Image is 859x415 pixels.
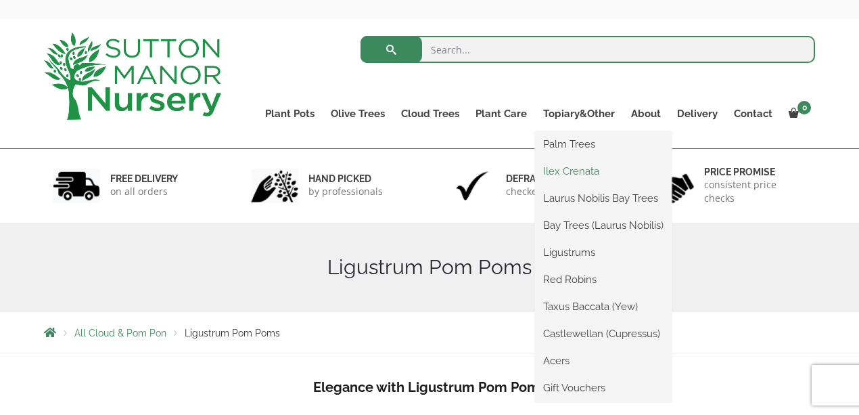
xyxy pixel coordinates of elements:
[797,101,811,114] span: 0
[535,297,672,317] a: Taxus Baccata (Yew)
[44,32,221,120] img: logo
[704,178,807,205] p: consistent price checks
[323,104,393,123] a: Olive Trees
[669,104,726,123] a: Delivery
[535,161,672,181] a: Ilex Crenata
[361,36,816,63] input: Search...
[313,379,547,395] b: Elegance with Ligustrum Pom Poms
[535,104,623,123] a: Topiary&Other
[781,104,815,123] a: 0
[308,173,383,185] h6: hand picked
[44,327,815,338] nav: Breadcrumbs
[185,328,280,338] span: Ligustrum Pom Poms
[251,169,298,203] img: 2.jpg
[726,104,781,123] a: Contact
[535,324,672,344] a: Castlewellan (Cupressus)
[506,185,595,198] p: checked & Licensed
[393,104,467,123] a: Cloud Trees
[110,185,178,198] p: on all orders
[535,351,672,371] a: Acers
[308,185,383,198] p: by professionals
[110,173,178,185] h6: FREE DELIVERY
[623,104,669,123] a: About
[704,166,807,178] h6: Price promise
[44,255,815,280] h1: Ligustrum Pom Poms
[535,215,672,236] a: Bay Trees (Laurus Nobilis)
[467,104,535,123] a: Plant Care
[448,169,496,203] img: 3.jpg
[535,188,672,209] a: Laurus Nobilis Bay Trees
[535,242,672,263] a: Ligustrums
[74,328,166,338] a: All Cloud & Pom Pon
[535,269,672,290] a: Red Robins
[257,104,323,123] a: Plant Pots
[535,134,672,154] a: Palm Trees
[53,169,100,203] img: 1.jpg
[506,173,595,185] h6: Defra approved
[535,378,672,398] a: Gift Vouchers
